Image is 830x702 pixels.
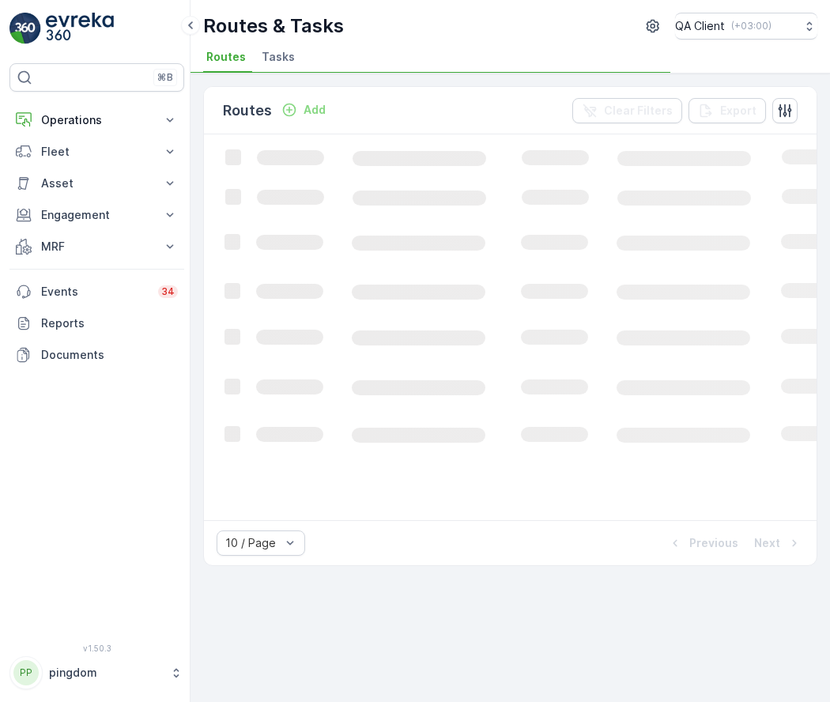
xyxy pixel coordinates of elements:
button: Previous [666,534,740,553]
div: PP [13,660,39,685]
p: pingdom [49,665,162,681]
p: Operations [41,112,153,128]
p: Export [720,103,756,119]
button: QA Client(+03:00) [675,13,817,40]
p: Routes [223,100,272,122]
button: Clear Filters [572,98,682,123]
p: Events [41,284,149,300]
p: QA Client [675,18,725,34]
a: Events34 [9,276,184,308]
button: PPpingdom [9,656,184,689]
p: ( +03:00 ) [731,20,772,32]
a: Documents [9,339,184,371]
button: Asset [9,168,184,199]
p: Reports [41,315,178,331]
button: Engagement [9,199,184,231]
p: Add [304,102,326,118]
p: 34 [161,285,175,298]
button: Operations [9,104,184,136]
p: Next [754,535,780,551]
p: Asset [41,175,153,191]
button: Next [753,534,804,553]
button: Add [275,100,332,119]
span: Routes [206,49,246,65]
img: logo_light-DOdMpM7g.png [46,13,114,44]
button: Fleet [9,136,184,168]
p: Routes & Tasks [203,13,344,39]
p: Documents [41,347,178,363]
p: Clear Filters [604,103,673,119]
p: Previous [689,535,738,551]
p: MRF [41,239,153,255]
button: MRF [9,231,184,262]
a: Reports [9,308,184,339]
img: logo [9,13,41,44]
span: Tasks [262,49,295,65]
span: v 1.50.3 [9,643,184,653]
p: Engagement [41,207,153,223]
p: Fleet [41,144,153,160]
button: Export [689,98,766,123]
p: ⌘B [157,71,173,84]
